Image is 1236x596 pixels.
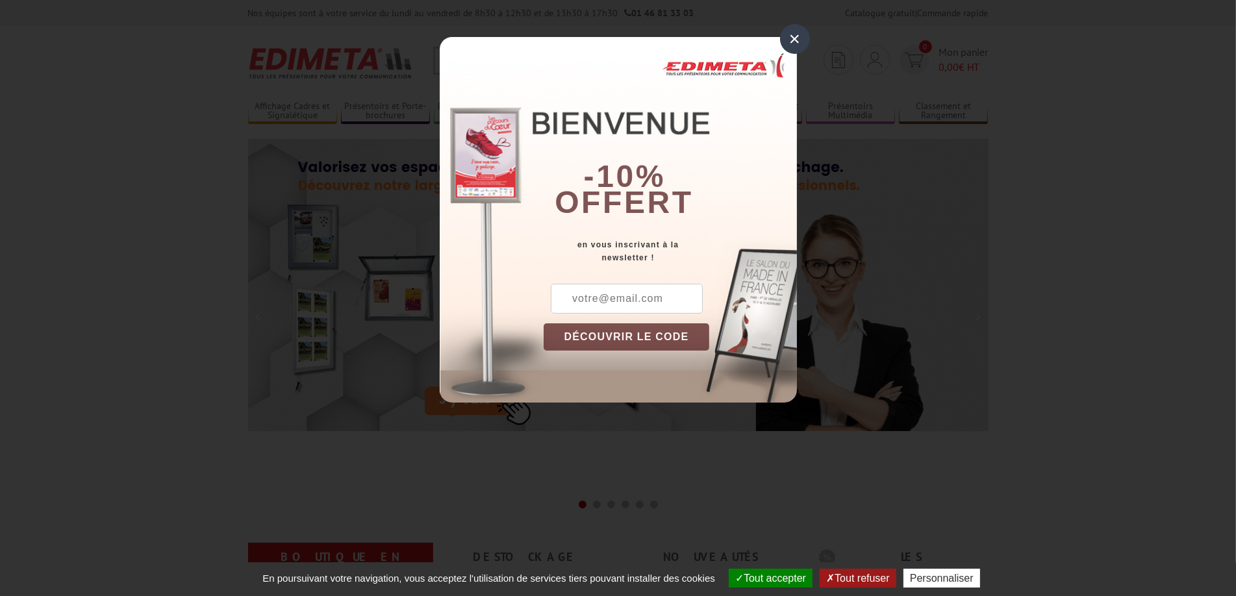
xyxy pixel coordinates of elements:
[555,185,694,219] font: offert
[544,323,710,351] button: DÉCOUVRIR LE CODE
[729,569,813,588] button: Tout accepter
[584,159,666,193] b: -10%
[544,238,797,264] div: en vous inscrivant à la newsletter !
[551,284,703,314] input: votre@email.com
[820,569,896,588] button: Tout refuser
[780,24,810,54] div: ×
[903,569,980,588] button: Personnaliser (fenêtre modale)
[256,573,722,584] span: En poursuivant votre navigation, vous acceptez l'utilisation de services tiers pouvant installer ...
